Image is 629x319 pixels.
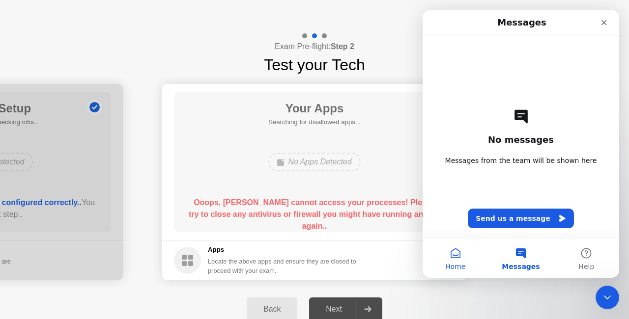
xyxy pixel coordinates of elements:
[264,53,365,77] h1: Test your Tech
[423,10,619,278] iframe: Intercom live chat
[331,42,354,51] b: Step 2
[208,245,357,255] h5: Apps
[268,117,361,127] h5: Searching for disallowed apps...
[250,305,294,314] div: Back
[312,305,356,314] div: Next
[596,286,619,309] iframe: Intercom live chat
[208,257,357,275] div: Locate the above apps and ensure they are closed to proceed with your exam.
[268,100,361,117] h1: Your Apps
[275,41,354,53] h4: Exam Pre-flight:
[268,153,360,171] div: No Apps Detected
[189,198,440,230] b: Ooops, [PERSON_NAME] cannot access your processes! Please try to close any antivirus or firewall ...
